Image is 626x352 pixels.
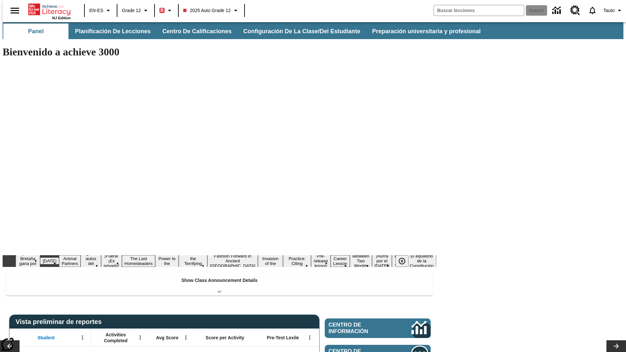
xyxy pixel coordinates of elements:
span: Student [37,335,54,341]
button: Slide 8 Attack of the Terrifying Tomatoes [179,250,207,272]
button: Slide 13 Career Lesson [331,255,350,267]
button: Configuración de la clase/del estudiante [238,23,365,39]
button: Slide 3 Animal Partners [59,255,81,267]
a: Notificaciones [584,2,601,19]
button: Grado: Grade 12, Elige un grado [119,5,152,16]
div: Subbarra de navegación [3,22,623,39]
a: Centro de información [325,318,431,338]
span: Grade 12 [122,7,141,14]
button: Abrir menú [181,333,191,343]
button: Centro de calificaciones [157,23,237,39]
button: Slide 15 ¡Hurra por el Día de la Constitución! [372,253,392,269]
span: Centro de información [329,322,390,335]
button: Abrir menú [78,333,87,343]
button: Class: 2025 Auto Grade 12, Selecciona una clase [181,5,242,16]
h1: Bienvenido a achieve 3000 [3,46,436,58]
button: Abrir menú [135,333,145,343]
button: Pausar [395,255,409,267]
span: Score per Activity [206,335,245,341]
button: Slide 2 Día del Trabajo [40,257,59,264]
button: Slide 5 ¡Fuera! ¡Es privado! [101,253,122,269]
div: Subbarra de navegación [3,23,486,39]
a: Portada [28,3,71,16]
div: Show Class Announcement Details [6,273,433,296]
button: Abrir menú [305,333,315,343]
button: Slide 1 ¡Gran Bretaña gana por fin! [16,250,40,272]
button: Slide 9 Fashion Forward in Ancient Rome [207,253,258,269]
div: Portada [28,2,71,20]
button: Slide 4 ¿Los autos del futuro? [81,250,101,272]
button: Slide 16 Point of View [392,253,407,269]
a: Centro de recursos, Se abrirá en una pestaña nueva. [566,2,584,19]
button: Planificación de lecciones [70,23,156,39]
span: Tauto [604,7,615,14]
button: Carrusel de lecciones, seguir [606,340,626,352]
span: B [160,6,164,14]
a: Centro de información [548,2,566,20]
button: Abrir el menú lateral [5,1,24,20]
div: Pausar [395,255,415,267]
input: search field [434,5,524,16]
span: EN-ES [89,7,103,14]
button: Slide 11 Mixed Practice: Citing Evidence [283,250,311,272]
span: 2025 Auto Grade 12 [183,7,231,14]
button: Slide 12 Pre-release lesson [311,253,331,269]
button: Slide 10 The Invasion of the Free CD [258,250,283,272]
button: Slide 7 Solar Power to the People [155,250,179,272]
span: NJ Edition [52,16,71,20]
button: Boost El color de la clase es rojo. Cambiar el color de la clase. [157,5,176,16]
button: Perfil/Configuración [601,5,626,16]
button: Slide 6 The Last Homesteaders [122,255,156,267]
button: Preparación universitaria y profesional [367,23,486,39]
button: Slide 17 El equilibrio de la Constitución [407,253,436,269]
span: Pre-Test Lexile [267,335,299,341]
span: Avg Score [156,335,178,341]
button: Language: EN-ES, Selecciona un idioma [87,5,115,16]
button: Panel [3,23,68,39]
span: Vista preliminar de reportes [16,318,105,326]
span: Activities Completed [94,332,137,344]
button: Slide 14 Between Two Worlds [350,253,372,269]
p: Show Class Announcement Details [181,277,258,284]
